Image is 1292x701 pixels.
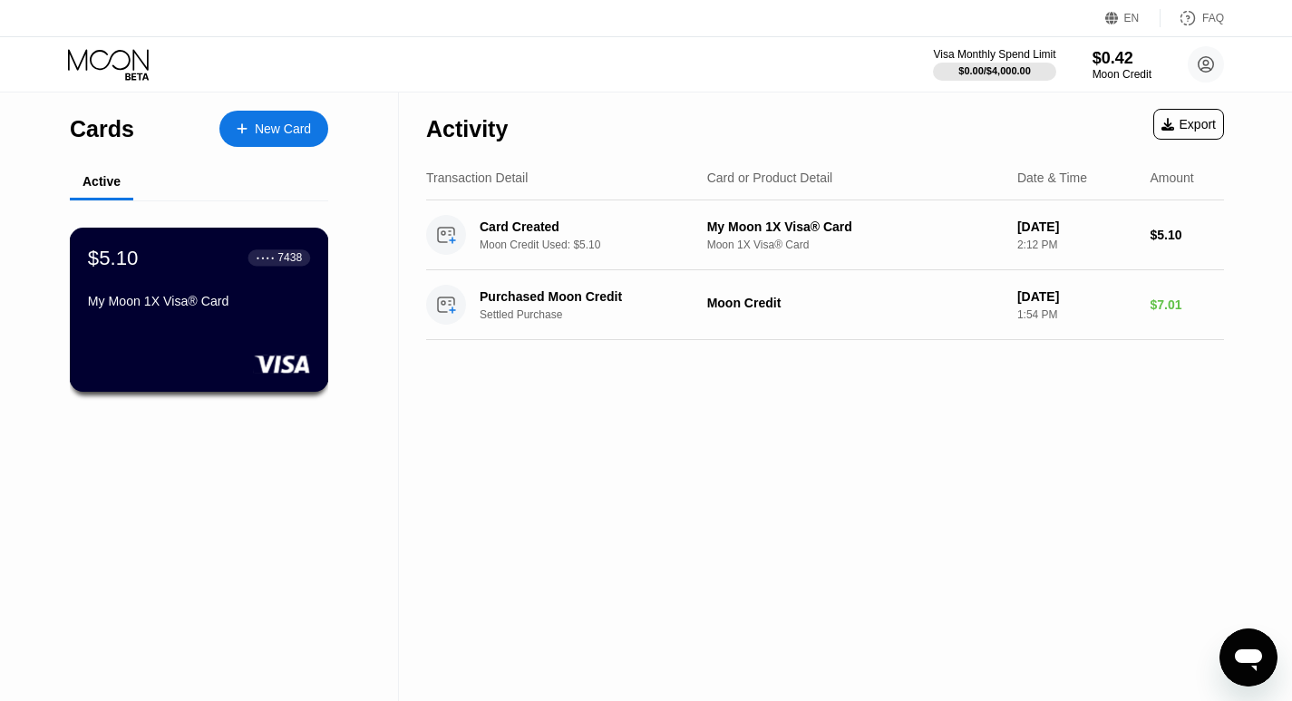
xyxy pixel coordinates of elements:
div: FAQ [1161,9,1224,27]
div: My Moon 1X Visa® Card [707,219,1003,234]
div: Active [83,174,121,189]
div: $5.10 [88,246,139,269]
div: Visa Monthly Spend Limit$0.00/$4,000.00 [933,48,1055,81]
div: Purchased Moon CreditSettled PurchaseMoon Credit[DATE]1:54 PM$7.01 [426,270,1224,340]
div: Moon Credit Used: $5.10 [480,239,719,251]
div: Card Created [480,219,703,234]
div: Purchased Moon Credit [480,289,703,304]
div: Export [1161,117,1216,131]
div: Amount [1150,170,1193,185]
div: EN [1124,12,1140,24]
div: 7438 [277,251,302,264]
div: Activity [426,116,508,142]
div: Card or Product Detail [707,170,833,185]
div: Moon Credit [707,296,1003,310]
div: ● ● ● ● [257,255,275,260]
div: Transaction Detail [426,170,528,185]
div: Settled Purchase [480,308,719,321]
div: [DATE] [1017,289,1136,304]
div: FAQ [1202,12,1224,24]
div: EN [1105,9,1161,27]
div: [DATE] [1017,219,1136,234]
div: 2:12 PM [1017,239,1136,251]
div: 1:54 PM [1017,308,1136,321]
iframe: Button to launch messaging window [1219,628,1277,686]
div: Moon Credit [1093,68,1151,81]
div: Export [1153,109,1224,140]
div: Moon 1X Visa® Card [707,239,1003,251]
div: $5.10● ● ● ●7438My Moon 1X Visa® Card [71,229,327,391]
div: $7.01 [1150,297,1224,312]
div: Visa Monthly Spend Limit [933,48,1055,61]
div: Card CreatedMoon Credit Used: $5.10My Moon 1X Visa® CardMoon 1X Visa® Card[DATE]2:12 PM$5.10 [426,200,1224,270]
div: $0.00 / $4,000.00 [958,65,1031,76]
div: Cards [70,116,134,142]
div: $0.42 [1093,49,1151,68]
div: New Card [255,122,311,137]
div: New Card [219,111,328,147]
div: Date & Time [1017,170,1087,185]
div: $0.42Moon Credit [1093,49,1151,81]
div: $5.10 [1150,228,1224,242]
div: My Moon 1X Visa® Card [88,294,310,308]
